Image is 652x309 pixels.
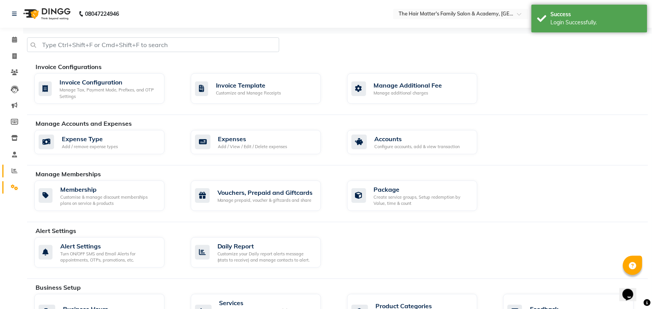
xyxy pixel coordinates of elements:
[551,19,642,27] div: Login Successfully.
[217,188,313,197] div: Vouchers, Prepaid and Giftcards
[219,298,315,307] div: Services
[375,134,460,144] div: Accounts
[191,181,336,211] a: Vouchers, Prepaid and GiftcardsManage prepaid, voucher & giftcards and share
[191,237,336,268] a: Daily ReportCustomize your Daily report alerts message (stats to receive) and manage contacts to ...
[347,73,492,104] a: Manage Additional FeeManage additional charges
[191,130,336,154] a: ExpensesAdd / View / Edit / Delete expenses
[62,134,118,144] div: Expense Type
[620,278,644,301] iframe: chat widget
[34,73,179,104] a: Invoice ConfigurationManage Tax, Payment Mode, Prefixes, and OTP Settings
[34,130,179,154] a: Expense TypeAdd / remove expense types
[27,37,279,52] input: Type Ctrl+Shift+F or Cmd+Shift+F to search
[217,197,313,204] div: Manage prepaid, voucher & giftcards and share
[375,144,460,150] div: Configure accounts, add & view transaction
[218,134,287,144] div: Expenses
[551,10,642,19] div: Success
[60,251,158,263] div: Turn ON/OFF SMS and Email Alerts for appointments, OTPs, promotions, etc.
[60,241,158,251] div: Alert Settings
[191,73,336,104] a: Invoice TemplateCustomize and Manage Receipts
[217,241,315,251] div: Daily Report
[59,87,158,100] div: Manage Tax, Payment Mode, Prefixes, and OTP Settings
[60,194,158,207] div: Customise & manage discount memberships plans on service & products
[59,78,158,87] div: Invoice Configuration
[218,144,287,150] div: Add / View / Edit / Delete expenses
[216,90,281,96] div: Customize and Manage Receipts
[34,181,179,211] a: MembershipCustomise & manage discount memberships plans on service & products
[374,194,471,207] div: Create service groups, Setup redemption by Value, time & count
[85,3,119,25] b: 08047224946
[217,251,315,263] div: Customize your Daily report alerts message (stats to receive) and manage contacts to alert.
[347,130,492,154] a: AccountsConfigure accounts, add & view transaction
[216,81,281,90] div: Invoice Template
[347,181,492,211] a: PackageCreate service groups, Setup redemption by Value, time & count
[60,185,158,194] div: Membership
[62,144,118,150] div: Add / remove expense types
[374,81,442,90] div: Manage Additional Fee
[34,237,179,268] a: Alert SettingsTurn ON/OFF SMS and Email Alerts for appointments, OTPs, promotions, etc.
[20,3,73,25] img: logo
[374,185,471,194] div: Package
[374,90,442,96] div: Manage additional charges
